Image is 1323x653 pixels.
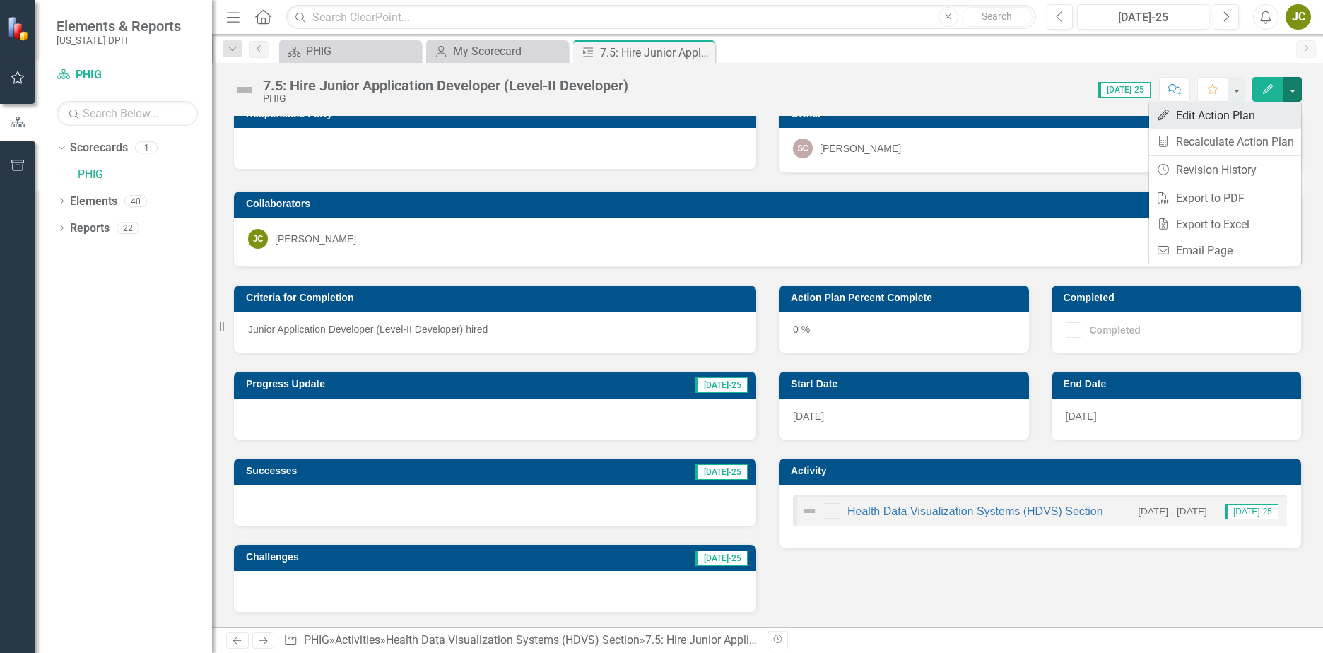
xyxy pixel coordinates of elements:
[70,194,117,210] a: Elements
[695,377,748,393] span: [DATE]-25
[1286,4,1311,30] button: JC
[962,7,1033,27] button: Search
[695,551,748,566] span: [DATE]-25
[1138,505,1207,518] small: [DATE] - [DATE]
[645,633,930,647] div: 7.5: Hire Junior Application Developer (Level-II Developer)
[1082,9,1204,26] div: [DATE]-25
[982,11,1012,22] span: Search
[793,139,813,158] div: SC
[246,466,491,476] h3: Successes
[386,633,640,647] a: Health Data Visualization Systems (HDVS) Section
[78,167,212,183] a: PHIG
[275,232,356,246] div: [PERSON_NAME]
[246,293,749,303] h3: Criteria for Completion
[248,229,268,249] div: JC
[57,18,181,35] span: Elements & Reports
[801,502,818,519] img: Not Defined
[779,312,1029,353] div: 0 %
[1149,102,1301,129] a: Edit Action Plan
[791,466,1294,476] h3: Activity
[1066,411,1097,422] span: [DATE]
[233,78,256,101] img: Not Defined
[70,220,110,237] a: Reports
[1225,504,1278,519] span: [DATE]-25
[57,35,181,46] small: [US_STATE] DPH
[430,42,564,60] a: My Scorecard
[246,379,546,389] h3: Progress Update
[124,195,147,207] div: 40
[283,633,757,649] div: » » »
[117,222,139,234] div: 22
[263,93,628,104] div: PHIG
[1149,157,1301,183] a: Revision History
[263,78,628,93] div: 7.5: Hire Junior Application Developer (Level-II Developer)
[847,505,1103,517] a: Health Data Visualization Systems (HDVS) Section
[283,42,417,60] a: PHIG
[70,140,128,156] a: Scorecards
[695,464,748,480] span: [DATE]-25
[453,42,564,60] div: My Scorecard
[1098,82,1151,98] span: [DATE]-25
[246,552,495,563] h3: Challenges
[57,101,198,126] input: Search Below...
[1149,185,1301,211] a: Export to PDF
[304,633,329,647] a: PHIG
[246,199,1294,209] h3: Collaborators
[306,42,417,60] div: PHIG
[1149,129,1301,155] a: Recalculate Action Plan
[335,633,380,647] a: Activities
[1077,4,1209,30] button: [DATE]-25
[1149,211,1301,237] a: Export to Excel
[286,5,1036,30] input: Search ClearPoint...
[248,322,742,336] p: Junior Application Developer (Level-II Developer) hired
[1064,293,1295,303] h3: Completed
[791,293,1022,303] h3: Action Plan Percent Complete
[793,411,824,422] span: [DATE]
[1064,379,1295,389] h3: End Date
[57,67,198,83] a: PHIG
[1149,237,1301,264] a: Email Page
[135,142,158,154] div: 1
[600,44,711,61] div: 7.5: Hire Junior Application Developer (Level-II Developer)
[791,379,1022,389] h3: Start Date
[7,16,32,41] img: ClearPoint Strategy
[820,141,901,155] div: [PERSON_NAME]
